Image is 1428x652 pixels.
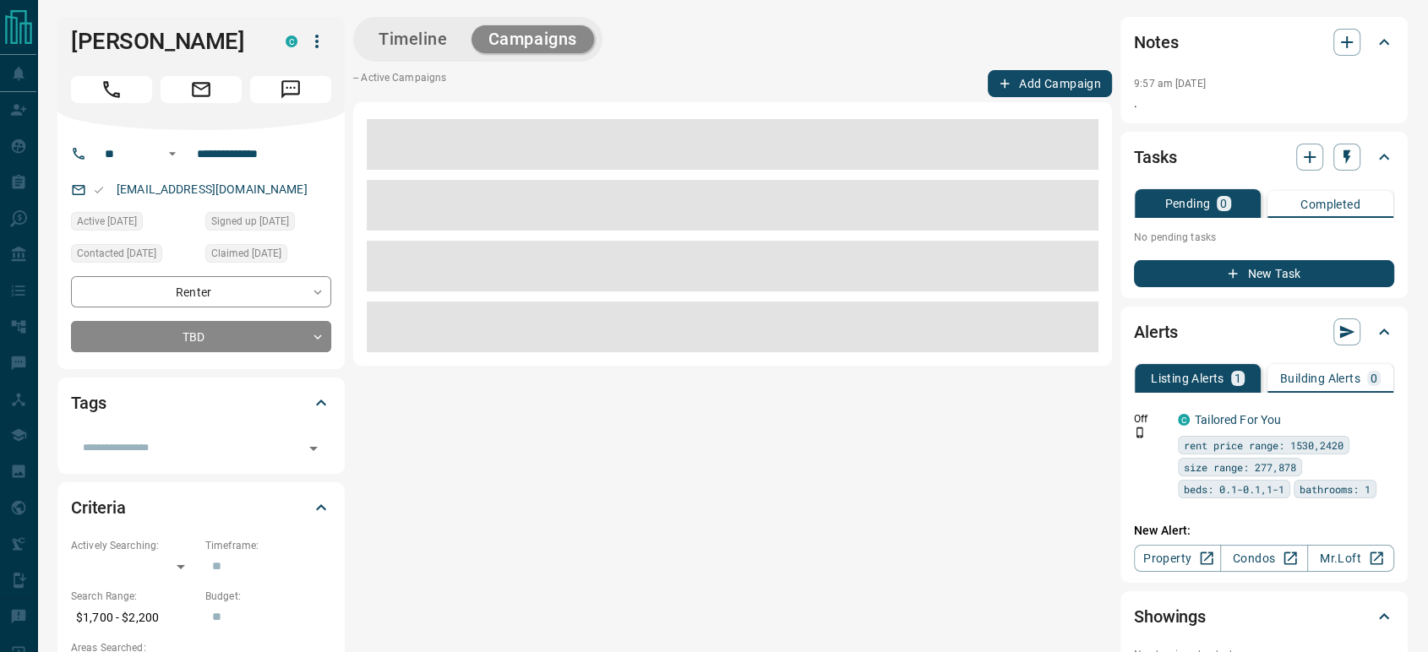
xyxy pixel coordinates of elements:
[302,437,325,460] button: Open
[71,28,260,55] h1: [PERSON_NAME]
[471,25,594,53] button: Campaigns
[71,244,197,268] div: Tue Aug 12 2025
[71,389,106,416] h2: Tags
[71,76,152,103] span: Call
[362,25,465,53] button: Timeline
[1134,144,1176,171] h2: Tasks
[1134,596,1394,637] div: Showings
[205,538,331,553] p: Timeframe:
[205,589,331,604] p: Budget:
[93,184,105,196] svg: Email Valid
[1134,312,1394,352] div: Alerts
[71,276,331,307] div: Renter
[1134,603,1206,630] h2: Showings
[1280,372,1360,384] p: Building Alerts
[1220,198,1227,209] p: 0
[286,35,297,47] div: condos.ca
[71,604,197,632] p: $1,700 - $2,200
[77,213,137,230] span: Active [DATE]
[1134,522,1394,540] p: New Alert:
[1300,481,1371,497] span: bathrooms: 1
[71,494,126,521] h2: Criteria
[211,245,281,262] span: Claimed [DATE]
[1235,372,1241,384] p: 1
[1300,198,1360,210] p: Completed
[71,589,197,604] p: Search Range:
[1134,137,1394,177] div: Tasks
[1220,545,1307,572] a: Condos
[71,538,197,553] p: Actively Searching:
[1134,78,1206,90] p: 9:57 am [DATE]
[1134,29,1178,56] h2: Notes
[1371,372,1377,384] p: 0
[1151,372,1224,384] p: Listing Alerts
[71,487,331,528] div: Criteria
[988,70,1112,97] button: Add Campaign
[117,182,308,196] a: [EMAIL_ADDRESS][DOMAIN_NAME]
[1184,437,1344,454] span: rent price range: 1530,2420
[1134,225,1394,250] p: No pending tasks
[161,76,242,103] span: Email
[1134,411,1168,427] p: Off
[1134,260,1394,287] button: New Task
[1164,198,1210,209] p: Pending
[71,383,331,423] div: Tags
[205,212,331,236] div: Tue Aug 12 2025
[1134,22,1394,62] div: Notes
[205,244,331,268] div: Tue Aug 12 2025
[71,212,197,236] div: Tue Aug 12 2025
[211,213,289,230] span: Signed up [DATE]
[1184,459,1296,475] span: size range: 277,878
[71,321,331,352] div: TBD
[1184,481,1284,497] span: beds: 0.1-0.1,1-1
[77,245,156,262] span: Contacted [DATE]
[1134,545,1221,572] a: Property
[1178,414,1190,426] div: condos.ca
[1134,95,1394,112] p: .
[1195,413,1281,427] a: Tailored For You
[250,76,331,103] span: Message
[162,144,183,164] button: Open
[1134,318,1178,345] h2: Alerts
[353,70,446,97] p: -- Active Campaigns
[1134,427,1146,438] svg: Push Notification Only
[1307,545,1394,572] a: Mr.Loft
